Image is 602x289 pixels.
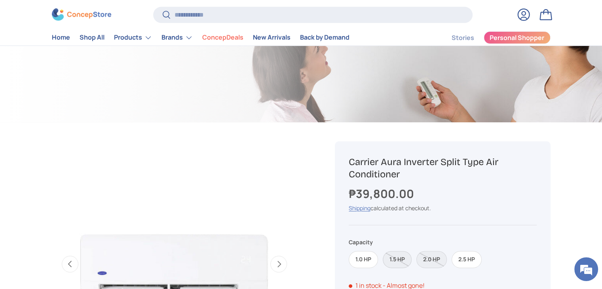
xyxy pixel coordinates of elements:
summary: Products [109,30,157,46]
summary: Brands [157,30,198,46]
a: Back by Demand [300,30,349,46]
a: ConcepDeals [202,30,243,46]
a: Personal Shopper [484,31,551,44]
a: Shipping [349,204,370,212]
legend: Capacity [349,238,373,246]
h1: Carrier Aura Inverter Split Type Air Conditioner [349,156,536,181]
span: Personal Shopper [490,35,544,41]
div: calculated at checkout. [349,204,536,212]
label: Sold out [416,251,447,268]
a: Home [52,30,70,46]
a: New Arrivals [253,30,291,46]
textarea: Type your message and hit 'Enter' [4,200,151,227]
a: Shop All [80,30,104,46]
nav: Primary [52,30,349,46]
strong: ₱39,800.00 [349,186,416,202]
span: We're online! [46,91,109,171]
a: Stories [452,30,474,46]
div: Chat with us now [41,44,133,55]
img: ConcepStore [52,9,111,21]
div: Minimize live chat window [130,4,149,23]
nav: Secondary [433,30,551,46]
label: Sold out [383,251,412,268]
